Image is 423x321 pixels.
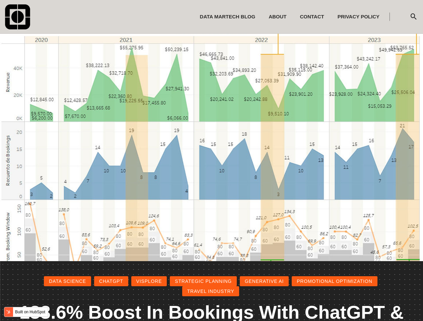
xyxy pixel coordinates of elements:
[170,276,237,286] a: Strategic Planning
[240,276,289,286] a: Generative AI
[44,276,91,286] a: data science
[94,276,128,286] a: ChatGPT
[131,276,167,286] a: Visplore
[390,289,423,321] iframe: Chat Widget
[292,276,377,286] a: Promotional Optimization
[5,4,30,29] img: comando-590
[182,286,239,296] a: Travel Industry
